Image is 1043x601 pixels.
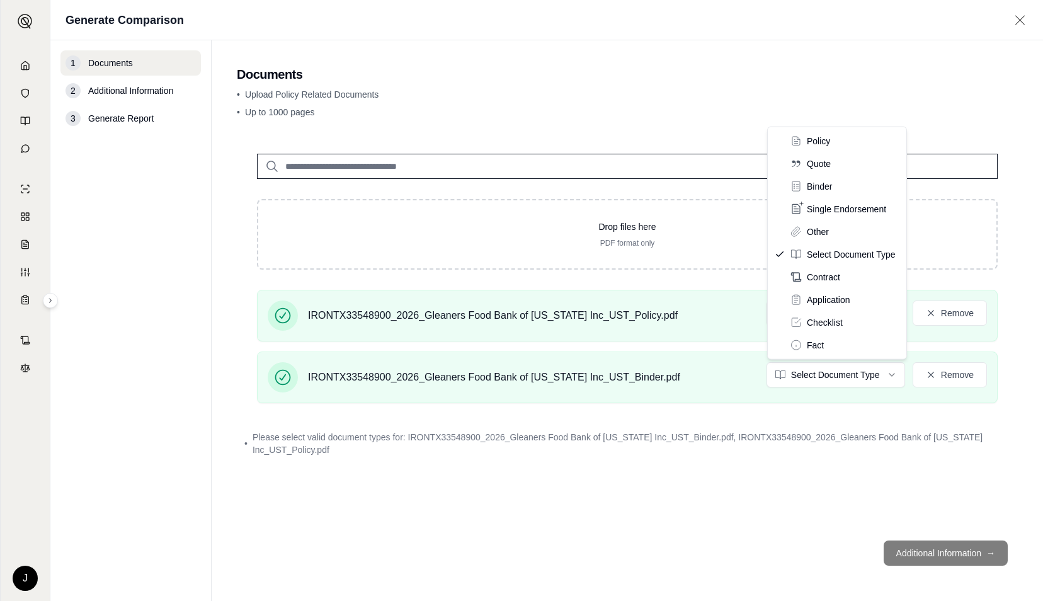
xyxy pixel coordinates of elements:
span: Policy [807,135,830,147]
span: Application [807,294,850,306]
span: Checklist [807,316,843,329]
span: Contract [807,271,840,283]
span: Single Endorsement [807,203,886,215]
span: Other [807,226,829,238]
span: Fact [807,339,824,352]
span: Select Document Type [807,248,896,261]
span: Binder [807,180,832,193]
span: Quote [807,157,831,170]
